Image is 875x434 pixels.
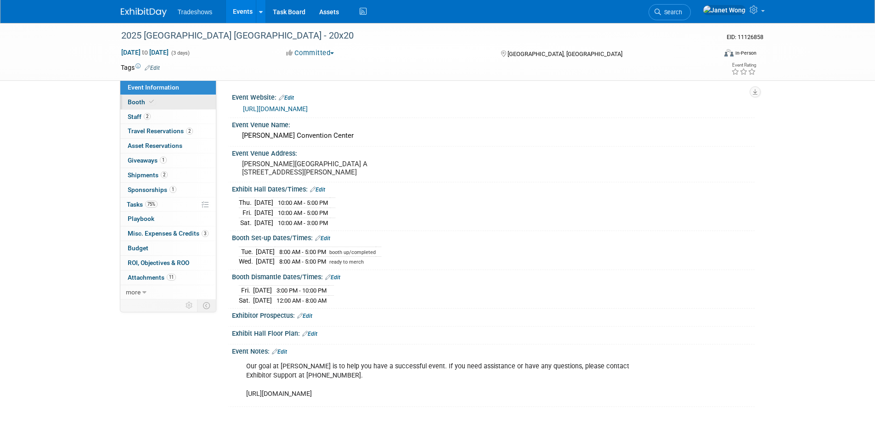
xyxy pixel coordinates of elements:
[128,127,193,135] span: Travel Reservations
[310,186,325,193] a: Edit
[120,95,216,109] a: Booth
[239,295,253,305] td: Sat.
[128,215,154,222] span: Playbook
[232,327,755,338] div: Exhibit Hall Floor Plan:
[120,153,216,168] a: Giveaways1
[256,257,275,266] td: [DATE]
[120,256,216,270] a: ROI, Objectives & ROO
[662,48,757,62] div: Event Format
[186,128,193,135] span: 2
[128,157,167,164] span: Giveaways
[329,249,376,255] span: booth up/completed
[202,230,209,237] span: 3
[239,129,748,143] div: [PERSON_NAME] Convention Center
[118,28,703,44] div: 2025 [GEOGRAPHIC_DATA] [GEOGRAPHIC_DATA] - 20x20
[240,357,654,403] div: Our goal at [PERSON_NAME] is to help you have a successful event. If you need assistance or have ...
[661,9,682,16] span: Search
[128,186,176,193] span: Sponsorships
[232,309,755,321] div: Exhibitor Prospectus:
[145,65,160,71] a: Edit
[315,235,330,242] a: Edit
[278,209,328,216] span: 10:00 AM - 5:00 PM
[141,49,149,56] span: to
[239,198,254,208] td: Thu.
[277,297,327,304] span: 12:00 AM - 8:00 AM
[239,247,256,257] td: Tue.
[703,5,746,15] img: Janet Wong
[329,259,364,265] span: ready to merch
[128,230,209,237] span: Misc. Expenses & Credits
[128,113,151,120] span: Staff
[239,218,254,227] td: Sat.
[277,287,327,294] span: 3:00 PM - 10:00 PM
[254,218,273,227] td: [DATE]
[128,274,176,281] span: Attachments
[178,8,213,16] span: Tradeshows
[120,226,216,241] a: Misc. Expenses & Credits3
[239,286,253,296] td: Fri.
[239,208,254,218] td: Fri.
[120,212,216,226] a: Playbook
[169,186,176,193] span: 1
[279,258,326,265] span: 8:00 AM - 5:00 PM
[128,171,168,179] span: Shipments
[121,63,160,72] td: Tags
[232,90,755,102] div: Event Website:
[272,349,287,355] a: Edit
[128,84,179,91] span: Event Information
[731,63,756,68] div: Event Rating
[254,198,273,208] td: [DATE]
[278,220,328,226] span: 10:00 AM - 3:00 PM
[297,313,312,319] a: Edit
[161,171,168,178] span: 2
[253,286,272,296] td: [DATE]
[120,110,216,124] a: Staff2
[144,113,151,120] span: 2
[120,183,216,197] a: Sponsorships1
[128,142,182,149] span: Asset Reservations
[232,231,755,243] div: Booth Set-up Dates/Times:
[735,50,756,56] div: In-Person
[508,51,622,57] span: [GEOGRAPHIC_DATA], [GEOGRAPHIC_DATA]
[649,4,691,20] a: Search
[128,98,156,106] span: Booth
[239,257,256,266] td: Wed.
[121,8,167,17] img: ExhibitDay
[128,259,189,266] span: ROI, Objectives & ROO
[120,285,216,299] a: more
[724,49,734,56] img: Format-Inperson.png
[232,344,755,356] div: Event Notes:
[120,197,216,212] a: Tasks75%
[256,247,275,257] td: [DATE]
[145,201,158,208] span: 75%
[279,248,326,255] span: 8:00 AM - 5:00 PM
[167,274,176,281] span: 11
[242,160,440,176] pre: [PERSON_NAME][GEOGRAPHIC_DATA] A [STREET_ADDRESS][PERSON_NAME]
[278,199,328,206] span: 10:00 AM - 5:00 PM
[170,50,190,56] span: (3 days)
[279,95,294,101] a: Edit
[120,271,216,285] a: Attachments11
[727,34,763,40] span: Event ID: 11126858
[120,124,216,138] a: Travel Reservations2
[160,157,167,163] span: 1
[120,241,216,255] a: Budget
[325,274,340,281] a: Edit
[283,48,338,58] button: Committed
[120,168,216,182] a: Shipments2
[120,80,216,95] a: Event Information
[128,244,148,252] span: Budget
[254,208,273,218] td: [DATE]
[302,331,317,337] a: Edit
[232,147,755,158] div: Event Venue Address:
[126,288,141,296] span: more
[243,105,308,113] a: [URL][DOMAIN_NAME]
[127,201,158,208] span: Tasks
[232,270,755,282] div: Booth Dismantle Dates/Times:
[232,118,755,130] div: Event Venue Name:
[197,299,216,311] td: Toggle Event Tabs
[232,182,755,194] div: Exhibit Hall Dates/Times:
[253,295,272,305] td: [DATE]
[149,99,154,104] i: Booth reservation complete
[121,48,169,56] span: [DATE] [DATE]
